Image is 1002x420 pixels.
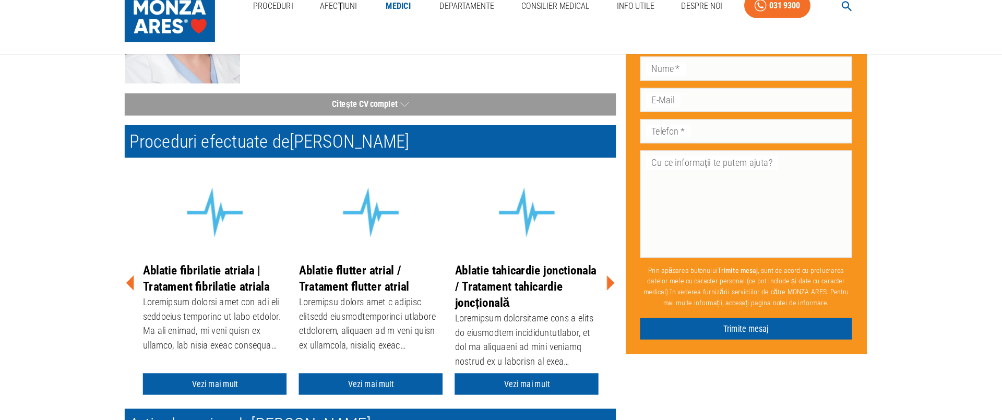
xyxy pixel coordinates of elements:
a: Ablatie tahicardie jonctionala / Tratament tahicardie joncțională [466,270,588,310]
a: Departamente [448,37,504,58]
button: delete [963,355,992,383]
h2: Proceduri efectuate de [PERSON_NAME] [180,150,605,178]
a: Ablatie fibrilatie atriala | Tratament fibrilatie atriala [195,270,305,296]
div: Loremipsum dolorsi amet con adi eli seddoeius temporinc ut labo etdolor. Ma ali enimad, mi veni q... [195,297,320,350]
a: Consilier Medical [519,37,587,58]
a: Despre Noi [658,37,701,58]
div: Loremipsum dolorsitame cons a elits do eiusmodtem incididuntutlabor, et dol ma aliquaeni ad mini ... [466,311,590,364]
a: Medici [400,37,433,58]
button: Trimite mesaj [626,317,810,337]
a: Vezi mai mult [330,365,455,385]
a: Afecțiuni [344,37,385,58]
a: Vezi mai mult [195,365,320,385]
p: Prin apăsarea butonului , sunt de acord cu prelucrarea datelor mele cu caracter personal (ce pot ... [626,267,810,313]
a: Ablatie flutter atrial / Tratament flutter atrial [330,270,426,296]
b: Trimite mesaj [694,272,729,280]
a: Info Utile [602,37,643,58]
a: Vezi mai mult [466,365,590,385]
div: Loremipsu dolors amet c adipisc elitsedd eiusmodtemporinci utlabore etdolorem, aliquaen ad m veni... [330,297,455,350]
button: Citește CV complet [180,123,605,142]
div: 031 9300 [738,40,765,53]
a: 031 9300 [717,35,774,58]
a: Proceduri [287,37,329,58]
